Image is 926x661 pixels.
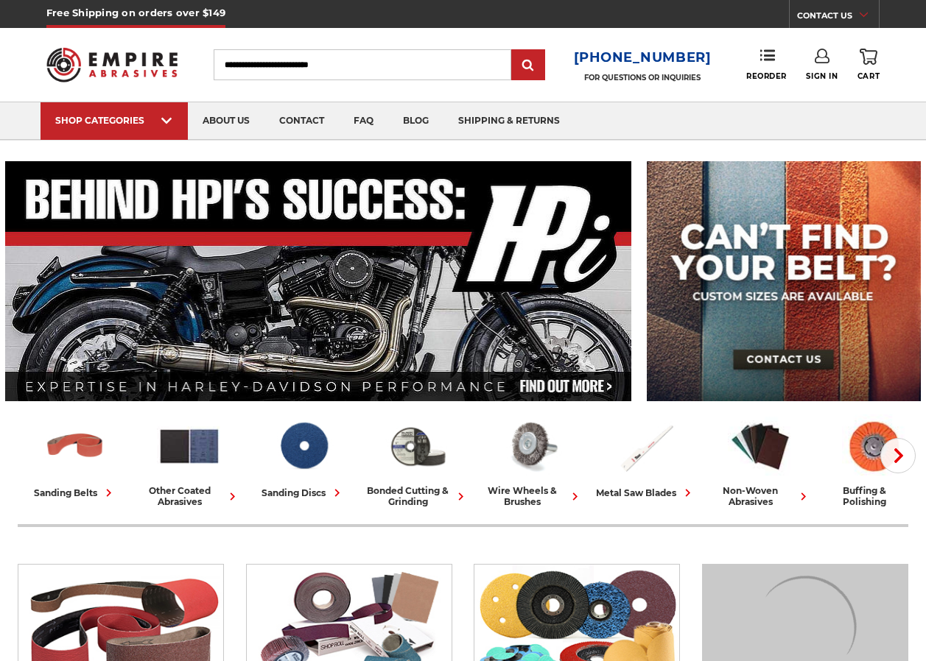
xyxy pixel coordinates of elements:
[823,485,925,507] div: buffing & polishing
[594,414,697,501] a: metal saw blades
[480,485,583,507] div: wire wheels & brushes
[842,414,907,478] img: Buffing & Polishing
[857,49,880,81] a: Cart
[271,414,336,478] img: Sanding Discs
[388,102,443,140] a: blog
[366,485,469,507] div: bonded cutting & grinding
[339,102,388,140] a: faq
[513,51,543,80] input: Submit
[55,115,173,126] div: SHOP CATEGORIES
[138,485,240,507] div: other coated abrasives
[746,71,787,81] span: Reorder
[157,414,222,478] img: Other Coated Abrasives
[709,485,811,507] div: non-woven abrasives
[797,7,879,28] a: CONTACT US
[709,414,811,507] a: non-woven abrasives
[385,414,450,478] img: Bonded Cutting & Grinding
[366,414,469,507] a: bonded cutting & grinding
[34,485,116,501] div: sanding belts
[480,414,583,507] a: wire wheels & brushes
[806,71,838,81] span: Sign In
[43,414,108,478] img: Sanding Belts
[264,102,339,140] a: contact
[443,102,575,140] a: shipping & returns
[262,485,345,501] div: sanding discs
[880,438,916,473] button: Next
[574,73,712,82] p: FOR QUESTIONS OR INQUIRIES
[5,161,632,401] img: Banner for an interview featuring Horsepower Inc who makes Harley performance upgrades featured o...
[596,485,695,501] div: metal saw blades
[499,414,564,478] img: Wire Wheels & Brushes
[647,161,920,401] img: promo banner for custom belts.
[746,49,787,80] a: Reorder
[46,39,178,91] img: Empire Abrasives
[138,414,240,507] a: other coated abrasives
[24,414,126,501] a: sanding belts
[252,414,354,501] a: sanding discs
[574,47,712,68] a: [PHONE_NUMBER]
[857,71,880,81] span: Cart
[188,102,264,140] a: about us
[614,414,678,478] img: Metal Saw Blades
[728,414,793,478] img: Non-woven Abrasives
